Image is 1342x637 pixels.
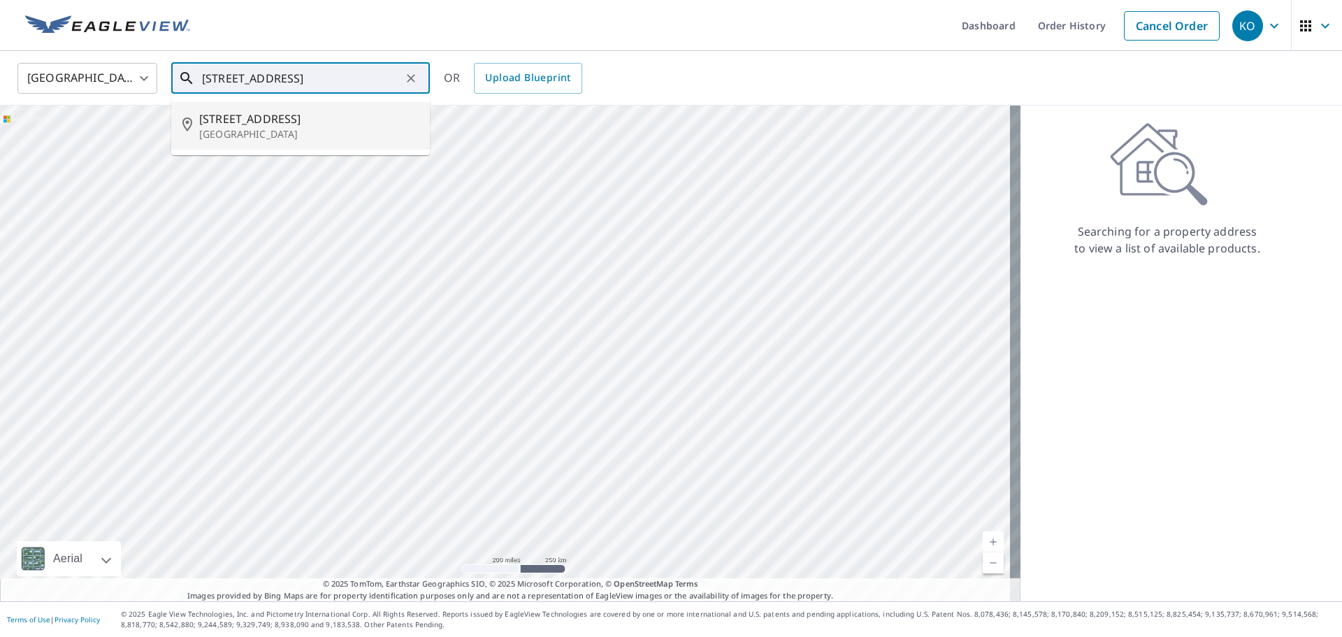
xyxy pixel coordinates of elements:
[199,127,419,141] p: [GEOGRAPHIC_DATA]
[675,578,698,589] a: Terms
[444,63,582,94] div: OR
[983,552,1004,573] a: Current Level 5, Zoom Out
[323,578,698,590] span: © 2025 TomTom, Earthstar Geographics SIO, © 2025 Microsoft Corporation, ©
[1124,11,1220,41] a: Cancel Order
[983,531,1004,552] a: Current Level 5, Zoom In
[17,541,121,576] div: Aerial
[401,69,421,88] button: Clear
[49,541,87,576] div: Aerial
[199,110,419,127] span: [STREET_ADDRESS]
[1074,223,1261,257] p: Searching for a property address to view a list of available products.
[55,615,100,624] a: Privacy Policy
[121,609,1335,630] p: © 2025 Eagle View Technologies, Inc. and Pictometry International Corp. All Rights Reserved. Repo...
[7,615,100,624] p: |
[202,59,401,98] input: Search by address or latitude-longitude
[614,578,672,589] a: OpenStreetMap
[7,615,50,624] a: Terms of Use
[474,63,582,94] a: Upload Blueprint
[485,69,570,87] span: Upload Blueprint
[17,59,157,98] div: [GEOGRAPHIC_DATA]
[1232,10,1263,41] div: KO
[25,15,190,36] img: EV Logo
